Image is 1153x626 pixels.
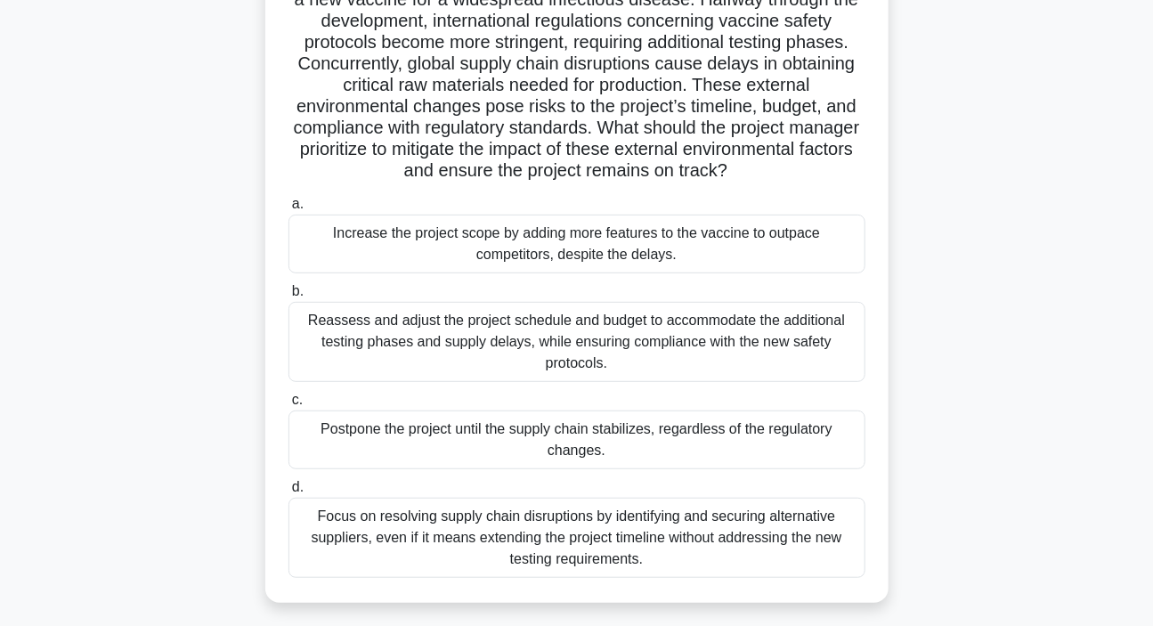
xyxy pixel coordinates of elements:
div: Increase the project scope by adding more features to the vaccine to outpace competitors, despite... [288,215,865,273]
span: c. [292,392,303,407]
span: d. [292,479,304,494]
div: Postpone the project until the supply chain stabilizes, regardless of the regulatory changes. [288,411,865,469]
span: b. [292,283,304,298]
span: a. [292,196,304,211]
div: Focus on resolving supply chain disruptions by identifying and securing alternative suppliers, ev... [288,498,865,578]
div: Reassess and adjust the project schedule and budget to accommodate the additional testing phases ... [288,302,865,382]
